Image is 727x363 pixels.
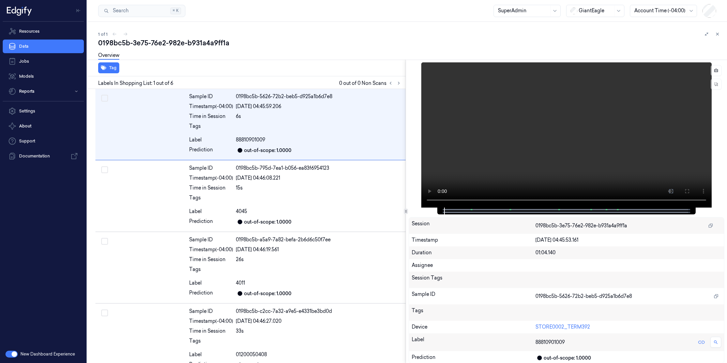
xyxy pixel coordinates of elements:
button: Tag [98,62,119,73]
div: 0198bc5b-5626-72b2-beb5-d925a1b6d7e8 [236,93,403,100]
div: Tags [189,337,233,348]
span: 0198bc5b-3e75-76e2-982e-b931a4a9ff1a [535,222,627,229]
div: Label [189,351,233,358]
a: Data [3,40,84,53]
span: 0198bc5b-5626-72b2-beb5-d925a1b6d7e8 [535,293,632,300]
button: Search⌘K [98,5,185,17]
span: Search [110,7,128,14]
div: Time in Session [189,328,233,335]
div: Time in Session [189,184,233,192]
a: Documentation [3,149,84,163]
div: Tags [189,266,233,277]
a: Jobs [3,55,84,68]
div: 0198bc5b-3e75-76e2-982e-b931a4a9ff1a [98,38,722,48]
div: Tags [412,307,535,318]
span: 01200050408 [236,351,267,358]
div: Timestamp (-04:00) [189,246,233,253]
a: Overview [98,52,119,60]
div: Label [412,336,535,348]
span: 88810901009 [236,136,265,143]
button: Toggle Navigation [73,5,84,16]
div: Label [189,208,233,215]
div: 33s [236,328,403,335]
div: Prediction [189,146,233,154]
a: Settings [3,104,84,118]
div: Assignee [412,262,721,269]
span: 4045 [236,208,247,215]
div: Sample ID [189,236,233,243]
button: Select row [101,95,108,102]
button: Select row [101,309,108,316]
span: 1 of 1 [98,31,108,37]
a: Resources [3,25,84,38]
div: Sample ID [412,291,535,302]
a: STORE0002_TERM392 [535,324,590,330]
div: out-of-scope: 1.0000 [544,354,591,362]
a: Models [3,70,84,83]
div: Timestamp (-04:00) [189,175,233,182]
div: Time in Session [189,113,233,120]
div: Sample ID [189,93,233,100]
div: Sample ID [189,165,233,172]
div: Duration [412,249,535,256]
div: Timestamp (-04:00) [189,103,233,110]
span: Labels In Shopping List: 1 out of 6 [98,80,173,87]
div: Time in Session [189,256,233,263]
div: [DATE] 04:46:27.020 [236,318,403,325]
div: [DATE] 04:45:53.161 [535,237,721,244]
button: About [3,119,84,133]
div: Timestamp [412,237,535,244]
span: 0 out of 0 Non Scans [339,79,403,87]
div: Session [412,220,535,231]
div: 01:04.140 [535,249,721,256]
div: Label [189,136,233,143]
div: 15s [236,184,403,192]
div: out-of-scope: 1.0000 [244,290,291,297]
div: 0198bc5b-a5a9-7a82-befa-2b6d6c50f7ee [236,236,403,243]
a: Support [3,134,84,148]
div: out-of-scope: 1.0000 [244,147,291,154]
div: Prediction [412,354,535,362]
div: Sample ID [189,308,233,315]
div: [DATE] 04:46:08.221 [236,175,403,182]
button: Select row [101,238,108,245]
div: 0198bc5b-795d-7ea1-b056-ea83f6954123 [236,165,403,172]
button: Select row [101,166,108,173]
div: Tags [189,123,233,134]
div: 6s [236,113,403,120]
div: Label [189,279,233,287]
div: Session Tags [412,274,535,285]
span: 88810901009 [535,339,565,346]
button: Reports [3,85,84,98]
div: 26s [236,256,403,263]
div: [DATE] 04:45:59.206 [236,103,403,110]
div: 0198bc5b-c2cc-7a32-a9e5-e4331be3bd0d [236,308,403,315]
span: 4011 [236,279,245,287]
div: Timestamp (-04:00) [189,318,233,325]
div: out-of-scope: 1.0000 [244,218,291,226]
div: Prediction [189,289,233,298]
div: Prediction [189,218,233,226]
div: Tags [189,194,233,205]
div: [DATE] 04:46:19.561 [236,246,403,253]
div: Device [412,323,535,331]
